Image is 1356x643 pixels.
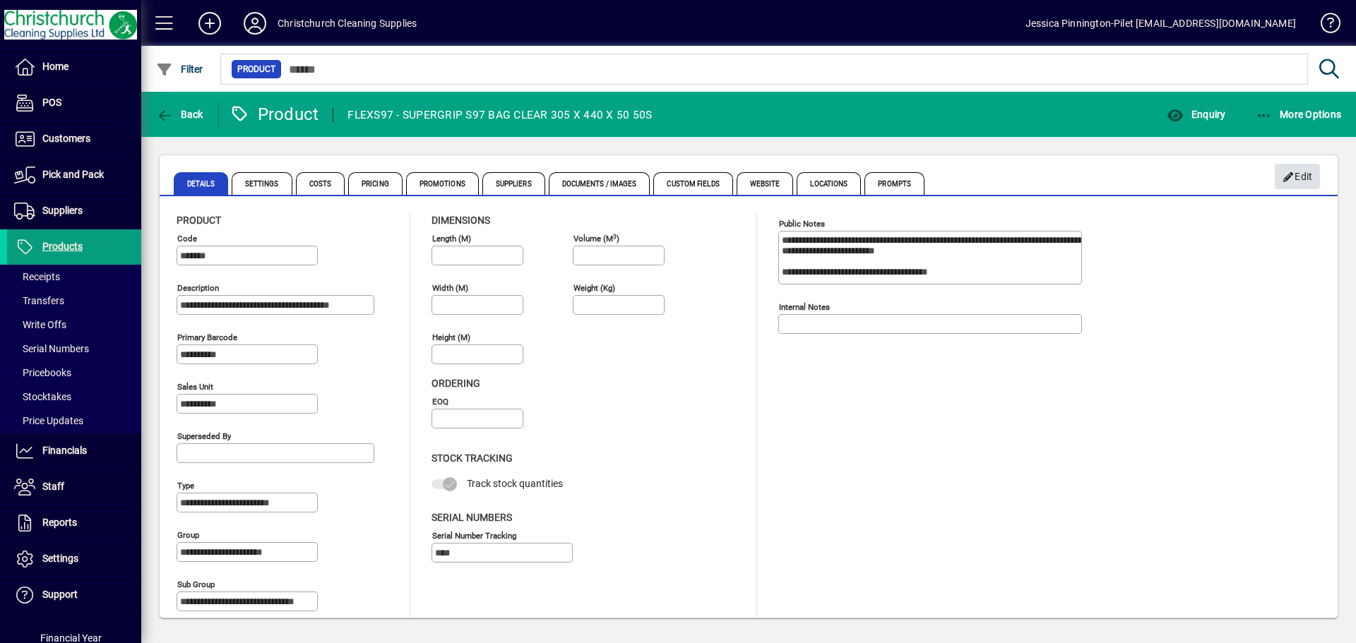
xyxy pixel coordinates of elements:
[432,530,516,540] mat-label: Serial Number tracking
[7,337,141,361] a: Serial Numbers
[7,289,141,313] a: Transfers
[7,577,141,613] a: Support
[14,415,83,426] span: Price Updates
[42,445,87,456] span: Financials
[653,172,732,195] span: Custom Fields
[42,481,64,492] span: Staff
[7,85,141,121] a: POS
[7,505,141,541] a: Reports
[432,332,470,342] mat-label: Height (m)
[1283,165,1313,188] span: Edit
[347,104,652,126] div: FLEXS97 - SUPERGRIP S97 BAG CLEAR 305 X 440 X 50 50S
[7,541,141,577] a: Settings
[156,64,203,75] span: Filter
[141,102,219,127] app-page-header-button: Back
[177,579,215,589] mat-label: Sub group
[432,283,468,293] mat-label: Width (m)
[7,433,141,469] a: Financials
[432,378,480,389] span: Ordering
[177,530,199,540] mat-label: Group
[42,169,104,180] span: Pick and Pack
[797,172,861,195] span: Locations
[153,102,207,127] button: Back
[177,332,237,342] mat-label: Primary barcode
[42,133,90,144] span: Customers
[14,319,66,330] span: Write Offs
[42,205,83,216] span: Suppliers
[7,49,141,85] a: Home
[573,283,615,293] mat-label: Weight (Kg)
[14,271,60,282] span: Receipts
[278,12,417,35] div: Christchurch Cleaning Supplies
[14,343,89,354] span: Serial Numbers
[1252,102,1345,127] button: More Options
[177,481,194,491] mat-label: Type
[7,313,141,337] a: Write Offs
[7,361,141,385] a: Pricebooks
[42,553,78,564] span: Settings
[174,172,228,195] span: Details
[467,478,563,489] span: Track stock quantities
[187,11,232,36] button: Add
[7,121,141,157] a: Customers
[237,62,275,76] span: Product
[42,517,77,528] span: Reports
[432,452,513,464] span: Stock Tracking
[348,172,403,195] span: Pricing
[573,234,619,244] mat-label: Volume (m )
[779,219,825,229] mat-label: Public Notes
[177,234,197,244] mat-label: Code
[549,172,650,195] span: Documents / Images
[1163,102,1229,127] button: Enquiry
[153,56,207,82] button: Filter
[7,469,141,505] a: Staff
[737,172,794,195] span: Website
[432,234,471,244] mat-label: Length (m)
[42,241,83,252] span: Products
[432,397,448,407] mat-label: EOQ
[42,61,69,72] span: Home
[864,172,924,195] span: Prompts
[232,11,278,36] button: Profile
[7,157,141,193] a: Pick and Pack
[296,172,345,195] span: Costs
[177,382,213,392] mat-label: Sales unit
[1025,12,1296,35] div: Jessica Pinnington-Pilet [EMAIL_ADDRESS][DOMAIN_NAME]
[42,97,61,108] span: POS
[1275,164,1320,189] button: Edit
[7,385,141,409] a: Stocktakes
[1256,109,1342,120] span: More Options
[1310,3,1338,49] a: Knowledge Base
[482,172,545,195] span: Suppliers
[177,215,221,226] span: Product
[156,109,203,120] span: Back
[432,512,512,523] span: Serial Numbers
[177,283,219,293] mat-label: Description
[177,431,231,441] mat-label: Superseded by
[779,302,830,312] mat-label: Internal Notes
[613,232,617,239] sup: 3
[406,172,479,195] span: Promotions
[230,103,319,126] div: Product
[232,172,292,195] span: Settings
[42,589,78,600] span: Support
[14,367,71,378] span: Pricebooks
[14,295,64,306] span: Transfers
[7,193,141,229] a: Suppliers
[7,409,141,433] a: Price Updates
[432,215,490,226] span: Dimensions
[7,265,141,289] a: Receipts
[14,391,71,402] span: Stocktakes
[1167,109,1225,120] span: Enquiry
